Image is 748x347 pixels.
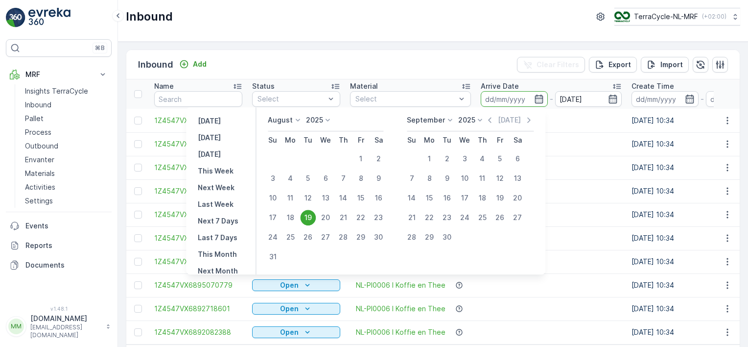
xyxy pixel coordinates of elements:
[335,210,351,225] div: 21
[264,131,281,149] th: Sunday
[353,210,369,225] div: 22
[25,100,51,110] p: Inbound
[641,57,689,73] button: Import
[370,131,387,149] th: Saturday
[194,232,241,244] button: Last 7 Days
[134,305,142,313] div: Toggle Row Selected
[265,229,280,245] div: 24
[194,132,225,144] button: Today
[21,112,112,125] a: Pallet
[134,187,142,195] div: Toggle Row Selected
[439,151,455,167] div: 2
[198,266,238,276] p: Next Month
[634,12,698,22] p: TerraCycle-NL-MRF
[198,233,237,243] p: Last 7 Days
[438,131,456,149] th: Tuesday
[631,81,674,91] p: Create Time
[252,326,340,338] button: Open
[300,210,316,225] div: 19
[474,151,490,167] div: 4
[371,151,386,167] div: 2
[458,115,475,125] p: 2025
[457,190,472,206] div: 17
[510,190,525,206] div: 20
[537,60,579,70] p: Clear Filters
[175,58,210,70] button: Add
[356,280,445,290] a: NL-PI0006 I Koffie en Thee
[614,11,630,22] img: TC_v739CUj.png
[6,255,112,275] a: Documents
[194,265,242,277] button: Next Month
[6,8,25,27] img: logo
[353,151,369,167] div: 1
[25,260,108,270] p: Documents
[421,190,437,206] div: 15
[6,314,112,339] button: MM[DOMAIN_NAME][EMAIL_ADDRESS][DOMAIN_NAME]
[439,190,455,206] div: 16
[300,171,316,186] div: 5
[134,234,142,242] div: Toggle Row Selected
[509,131,526,149] th: Saturday
[21,98,112,112] a: Inbound
[154,327,242,337] span: 1Z4547VX6892082388
[356,327,445,337] a: NL-PI0006 I Koffie en Thee
[198,133,221,143] p: [DATE]
[371,171,386,186] div: 9
[474,190,490,206] div: 18
[154,163,242,173] a: 1Z4547VX6893281616
[439,210,455,225] div: 23
[300,229,316,245] div: 26
[194,115,225,127] button: Yesterday
[198,116,221,126] p: [DATE]
[457,151,472,167] div: 3
[403,131,421,149] th: Sunday
[300,190,316,206] div: 12
[404,171,420,186] div: 7
[6,65,112,84] button: MRF
[265,190,280,206] div: 10
[198,216,238,226] p: Next 7 Days
[371,229,386,245] div: 30
[334,131,352,149] th: Thursday
[356,304,445,314] a: NL-PI0006 I Koffie en Thee
[25,70,92,79] p: MRF
[439,171,455,186] div: 9
[198,166,234,176] p: This Week
[154,304,242,314] a: 1Z4547VX6892718601
[492,151,508,167] div: 5
[335,190,351,206] div: 14
[350,81,378,91] p: Material
[194,165,237,177] button: This Week
[194,198,237,210] button: Last Week
[481,91,548,107] input: dd/mm/yyyy
[265,171,280,186] div: 3
[481,81,519,91] p: Arrive Date
[282,210,298,225] div: 18
[154,210,242,220] a: 1Z4547VX6897822604
[252,81,275,91] p: Status
[8,319,24,334] div: MM
[6,236,112,255] a: Reports
[194,182,238,194] button: Next Week
[198,199,234,209] p: Last Week
[492,210,508,225] div: 26
[21,84,112,98] a: Insights TerraCycle
[280,280,299,290] p: Open
[25,169,55,178] p: Materials
[404,190,420,206] div: 14
[154,139,242,149] a: 1Z4547VX6897538163
[154,116,242,125] a: 1Z4547VX6894818517
[268,115,293,125] p: August
[318,229,333,245] div: 27
[517,57,585,73] button: Clear Filters
[281,131,299,149] th: Monday
[21,180,112,194] a: Activities
[25,241,108,250] p: Reports
[510,151,525,167] div: 6
[318,210,333,225] div: 20
[25,86,88,96] p: Insights TerraCycle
